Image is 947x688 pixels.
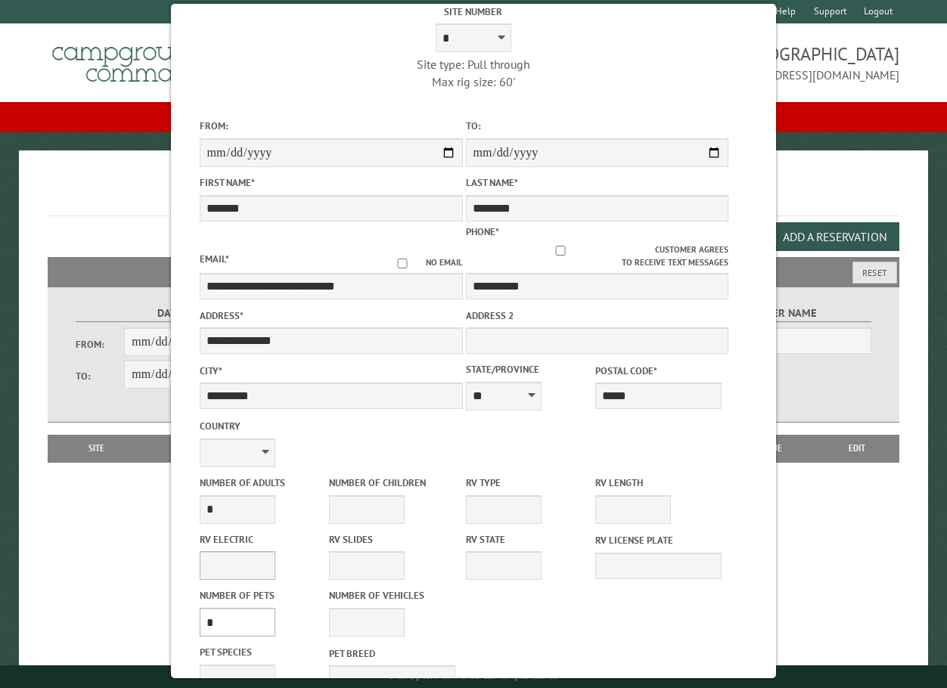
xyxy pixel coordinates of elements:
[595,364,722,378] label: Postal Code
[48,257,900,286] h2: Filters
[329,646,455,661] label: Pet breed
[466,175,729,190] label: Last Name
[466,225,499,238] label: Phone
[379,256,462,269] label: No email
[200,532,326,547] label: RV Electric
[200,175,463,190] label: First Name
[814,435,899,462] th: Edit
[138,435,247,462] th: Dates
[466,532,592,547] label: RV State
[200,364,463,378] label: City
[388,671,559,681] small: © Campground Commander LLC. All rights reserved.
[76,337,125,352] label: From:
[200,253,229,265] label: Email
[466,119,729,133] label: To:
[200,645,326,659] label: Pet species
[342,56,605,73] div: Site type: Pull through
[466,476,592,490] label: RV Type
[466,246,656,256] input: Customer agrees to receive text messages
[76,369,125,383] label: To:
[466,243,729,269] label: Customer agrees to receive text messages
[200,588,326,603] label: Number of Pets
[852,262,897,284] button: Reset
[329,588,455,603] label: Number of Vehicles
[76,305,271,322] label: Dates
[200,476,326,490] label: Number of Adults
[466,362,592,377] label: State/Province
[595,476,722,490] label: RV Length
[48,175,900,216] h1: Reservations
[595,533,722,547] label: RV License Plate
[329,532,455,547] label: RV Slides
[342,5,605,19] label: Site Number
[48,29,237,88] img: Campground Commander
[379,259,425,268] input: No email
[329,476,455,490] label: Number of Children
[200,119,463,133] label: From:
[770,222,899,251] button: Add a Reservation
[466,308,729,323] label: Address 2
[55,435,138,462] th: Site
[200,419,463,433] label: Country
[342,73,605,90] div: Max rig size: 60'
[200,308,463,323] label: Address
